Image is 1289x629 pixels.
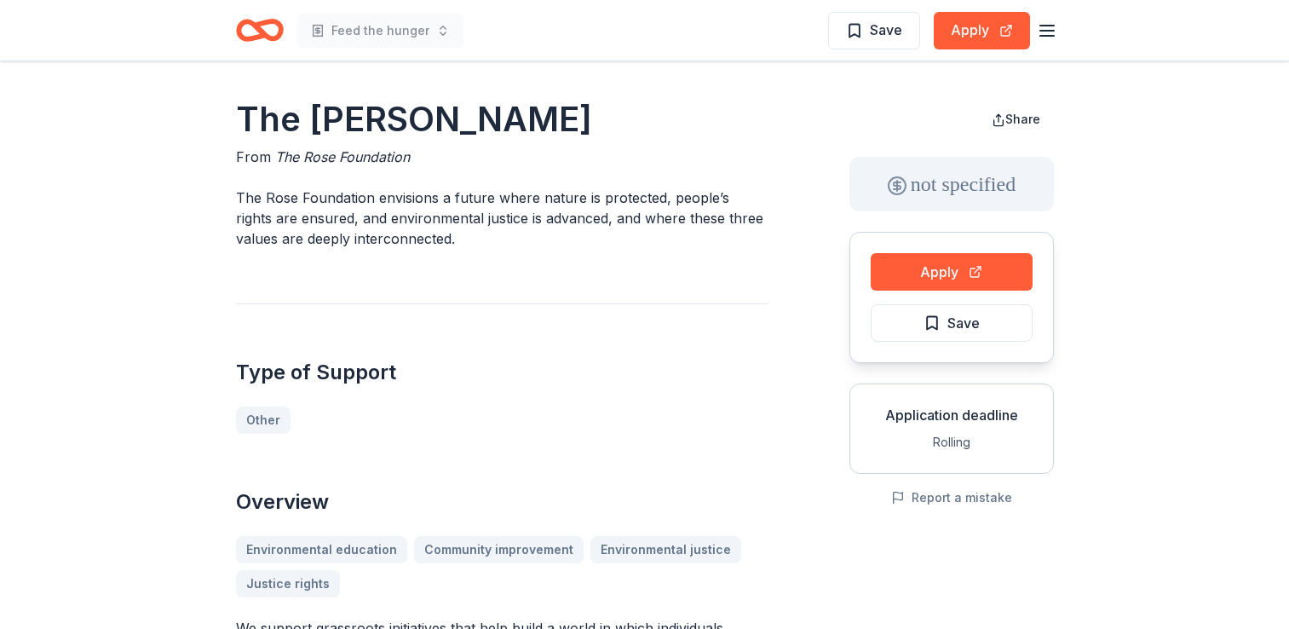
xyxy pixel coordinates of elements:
a: Other [236,407,291,434]
h2: Overview [236,488,768,516]
span: Save [870,19,902,41]
button: Apply [871,253,1033,291]
button: Save [828,12,920,49]
p: The Rose Foundation envisions a future where nature is protected, people’s rights are ensured, an... [236,188,768,249]
h1: The [PERSON_NAME] [236,95,768,143]
span: Feed the hunger [331,20,429,41]
button: Share [978,102,1054,136]
span: Save [947,312,980,334]
button: Apply [934,12,1030,49]
button: Save [871,304,1033,342]
button: Report a mistake [891,488,1012,508]
div: From [236,147,768,167]
div: Application deadline [864,405,1039,425]
a: Home [236,10,284,50]
h2: Type of Support [236,359,768,386]
button: Feed the hunger [297,14,463,48]
div: not specified [849,157,1054,211]
span: Share [1005,112,1040,126]
span: The Rose Foundation [275,148,410,165]
div: Rolling [864,432,1039,453]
